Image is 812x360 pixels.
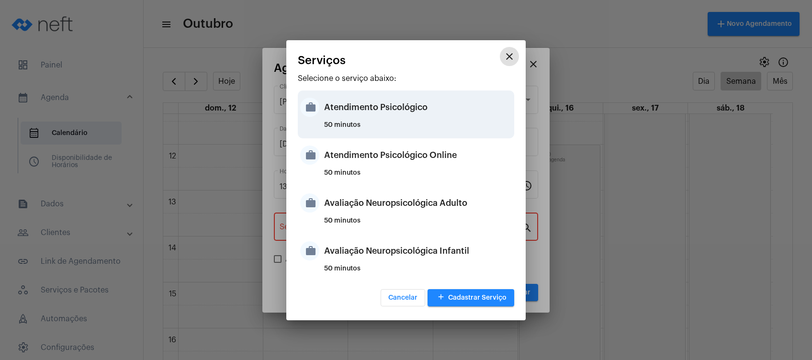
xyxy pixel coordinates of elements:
div: Atendimento Psicológico Online [324,141,512,169]
button: Cancelar [381,289,425,306]
mat-icon: close [504,51,515,62]
div: Atendimento Psicológico [324,93,512,122]
button: Cadastrar Serviço [428,289,514,306]
span: Serviços [298,54,346,67]
p: Selecione o serviço abaixo: [298,74,514,83]
span: Cancelar [388,294,417,301]
div: 50 minutos [324,122,512,136]
div: 50 minutos [324,265,512,280]
mat-icon: add [435,291,447,304]
mat-icon: work [300,98,319,117]
div: 50 minutos [324,169,512,184]
div: Avaliação Neuropsicológica Infantil [324,236,512,265]
div: 50 minutos [324,217,512,232]
mat-icon: work [300,193,319,213]
span: Cadastrar Serviço [435,294,507,301]
mat-icon: work [300,241,319,260]
mat-icon: work [300,146,319,165]
div: Avaliação Neuropsicológica Adulto [324,189,512,217]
